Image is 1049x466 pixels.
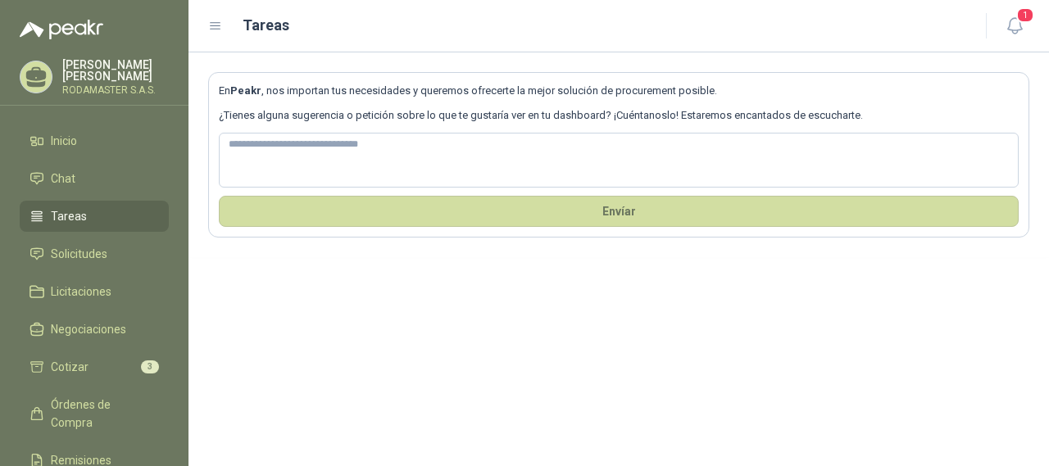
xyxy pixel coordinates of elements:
span: Inicio [51,132,77,150]
a: Licitaciones [20,276,169,307]
a: Inicio [20,125,169,156]
a: Solicitudes [20,238,169,269]
p: [PERSON_NAME] [PERSON_NAME] [62,59,169,82]
a: Tareas [20,201,169,232]
p: ¿Tienes alguna sugerencia o petición sobre lo que te gustaría ver en tu dashboard? ¡Cuéntanoslo! ... [219,107,1019,124]
span: 1 [1016,7,1034,23]
span: Solicitudes [51,245,107,263]
img: Logo peakr [20,20,103,39]
span: Chat [51,170,75,188]
span: Licitaciones [51,283,111,301]
span: Órdenes de Compra [51,396,153,432]
button: 1 [1000,11,1029,41]
span: Cotizar [51,358,89,376]
p: RODAMASTER S.A.S. [62,85,169,95]
a: Cotizar3 [20,351,169,382]
span: 3 [141,360,159,373]
span: Tareas [51,207,87,225]
b: Peakr [230,84,261,97]
a: Chat [20,163,169,194]
p: En , nos importan tus necesidades y queremos ofrecerte la mejor solución de procurement posible. [219,83,1019,99]
span: Negociaciones [51,320,126,338]
h1: Tareas [243,14,289,37]
a: Órdenes de Compra [20,389,169,438]
button: Envíar [219,196,1019,227]
a: Negociaciones [20,314,169,345]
